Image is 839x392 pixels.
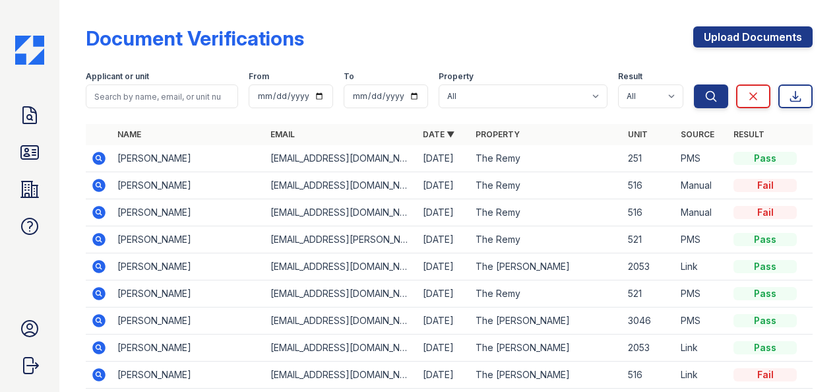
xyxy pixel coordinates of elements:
[675,362,728,389] td: Link
[675,145,728,172] td: PMS
[265,172,418,199] td: [EMAIL_ADDRESS][DOMAIN_NAME]
[265,280,418,308] td: [EMAIL_ADDRESS][DOMAIN_NAME]
[470,226,623,253] td: The Remy
[618,71,642,82] label: Result
[112,280,264,308] td: [PERSON_NAME]
[470,362,623,389] td: The [PERSON_NAME]
[470,253,623,280] td: The [PERSON_NAME]
[418,335,470,362] td: [DATE]
[265,362,418,389] td: [EMAIL_ADDRESS][DOMAIN_NAME]
[418,145,470,172] td: [DATE]
[112,172,264,199] td: [PERSON_NAME]
[470,199,623,226] td: The Remy
[623,253,675,280] td: 2053
[675,253,728,280] td: Link
[249,71,269,82] label: From
[470,172,623,199] td: The Remy
[112,145,264,172] td: [PERSON_NAME]
[112,199,264,226] td: [PERSON_NAME]
[623,308,675,335] td: 3046
[344,71,354,82] label: To
[112,335,264,362] td: [PERSON_NAME]
[265,335,418,362] td: [EMAIL_ADDRESS][DOMAIN_NAME]
[733,152,797,165] div: Pass
[733,129,764,139] a: Result
[623,362,675,389] td: 516
[86,71,149,82] label: Applicant or unit
[623,280,675,308] td: 521
[476,129,520,139] a: Property
[418,199,470,226] td: [DATE]
[623,199,675,226] td: 516
[117,129,141,139] a: Name
[418,172,470,199] td: [DATE]
[733,206,797,219] div: Fail
[265,226,418,253] td: [EMAIL_ADDRESS][PERSON_NAME][DOMAIN_NAME]
[623,226,675,253] td: 521
[439,71,474,82] label: Property
[418,280,470,308] td: [DATE]
[418,253,470,280] td: [DATE]
[86,84,238,108] input: Search by name, email, or unit number
[418,362,470,389] td: [DATE]
[470,280,623,308] td: The Remy
[470,145,623,172] td: The Remy
[675,335,728,362] td: Link
[681,129,714,139] a: Source
[733,314,797,327] div: Pass
[112,308,264,335] td: [PERSON_NAME]
[270,129,295,139] a: Email
[733,260,797,273] div: Pass
[265,308,418,335] td: [EMAIL_ADDRESS][DOMAIN_NAME]
[675,308,728,335] td: PMS
[265,199,418,226] td: [EMAIL_ADDRESS][DOMAIN_NAME]
[675,199,728,226] td: Manual
[112,253,264,280] td: [PERSON_NAME]
[265,253,418,280] td: [EMAIL_ADDRESS][DOMAIN_NAME]
[470,335,623,362] td: The [PERSON_NAME]
[693,26,813,48] a: Upload Documents
[418,308,470,335] td: [DATE]
[112,226,264,253] td: [PERSON_NAME]
[423,129,454,139] a: Date ▼
[733,341,797,354] div: Pass
[470,308,623,335] td: The [PERSON_NAME]
[112,362,264,389] td: [PERSON_NAME]
[675,172,728,199] td: Manual
[623,335,675,362] td: 2053
[86,26,304,50] div: Document Verifications
[623,145,675,172] td: 251
[628,129,648,139] a: Unit
[733,368,797,381] div: Fail
[675,226,728,253] td: PMS
[733,287,797,300] div: Pass
[265,145,418,172] td: [EMAIL_ADDRESS][DOMAIN_NAME]
[733,233,797,246] div: Pass
[675,280,728,308] td: PMS
[418,226,470,253] td: [DATE]
[733,179,797,192] div: Fail
[15,36,44,65] img: CE_Icon_Blue-c292c112584629df590d857e76928e9f676e5b41ef8f769ba2f05ee15b207248.png
[623,172,675,199] td: 516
